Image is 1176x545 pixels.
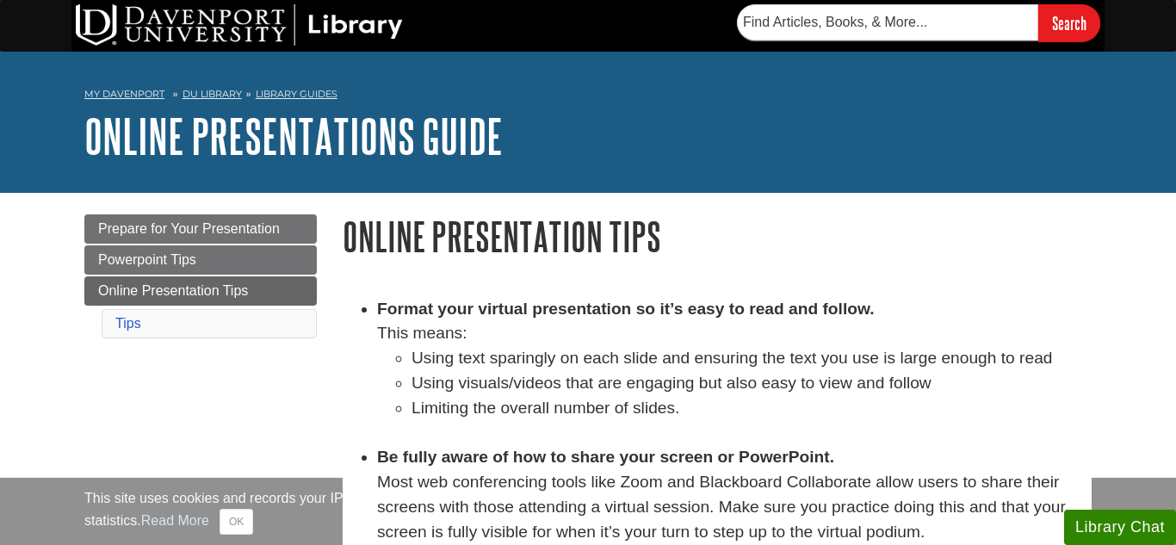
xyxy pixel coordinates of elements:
[84,245,317,275] a: Powerpoint Tips
[1064,510,1176,545] button: Library Chat
[141,513,209,528] a: Read More
[84,214,317,342] div: Guide Page Menu
[84,276,317,306] a: Online Presentation Tips
[343,214,1092,258] h1: Online Presentation Tips
[84,214,317,244] a: Prepare for Your Presentation
[737,4,1100,41] form: Searches DU Library's articles, books, and more
[84,87,164,102] a: My Davenport
[183,88,242,100] a: DU Library
[98,221,280,236] span: Prepare for Your Presentation
[377,448,834,466] strong: Be fully aware of how to share your screen or PowerPoint.
[76,4,403,46] img: DU Library
[1038,4,1100,41] input: Search
[115,316,141,331] a: Tips
[377,297,1092,446] li: This means:
[98,283,248,298] span: Online Presentation Tips
[98,252,196,267] span: Powerpoint Tips
[412,346,1092,371] li: Using text sparingly on each slide and ensuring the text you use is large enough to read
[412,396,1092,446] li: Limiting the overall number of slides.
[377,300,875,318] strong: Format your virtual presentation so it’s easy to read and follow.
[84,109,503,163] a: Online Presentations Guide
[256,88,337,100] a: Library Guides
[737,4,1038,40] input: Find Articles, Books, & More...
[412,371,1092,396] li: Using visuals/videos that are engaging but also easy to view and follow
[84,488,1092,535] div: This site uses cookies and records your IP address for usage statistics. Additionally, we use Goo...
[220,509,253,535] button: Close
[84,83,1092,110] nav: breadcrumb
